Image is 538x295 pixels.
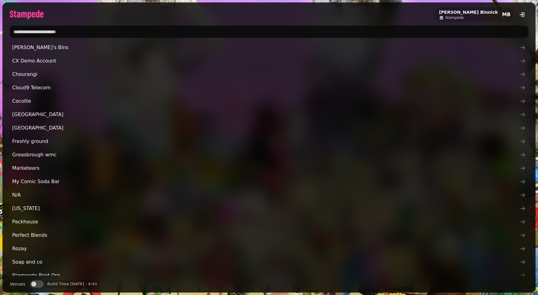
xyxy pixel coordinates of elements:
button: logout [516,9,528,21]
span: Packhouse [12,218,520,226]
a: Freshly ground [10,135,528,147]
span: [US_STATE] [12,205,520,212]
a: N/A [10,189,528,201]
a: [PERSON_NAME]'s Bins [10,41,528,54]
span: Stampede [445,15,464,20]
span: Freshly ground [12,138,520,145]
span: MB [502,12,511,17]
span: [PERSON_NAME]'s Bins [12,44,520,51]
span: CX Demo Account [12,57,520,65]
a: Rozay [10,243,528,255]
img: logo [10,10,44,19]
label: Venues [10,280,25,288]
a: Greasbrough wmc [10,149,528,161]
span: My Comic Soda Bar [12,178,520,185]
a: Stampede Root Org [10,269,528,282]
a: [GEOGRAPHIC_DATA] [10,122,528,134]
a: Packhouse [10,216,528,228]
p: Build Time [DATE] - 6:41 [47,282,97,286]
a: [GEOGRAPHIC_DATA] [10,108,528,121]
span: Soap and co [12,258,520,266]
span: Greasbrough wmc [12,151,520,158]
a: My Comic Soda Bar [10,176,528,188]
span: Cocotte [12,98,520,105]
a: Stampede [439,15,498,20]
span: Perfect Blends [12,232,520,239]
a: Cocotte [10,95,528,107]
a: [US_STATE] [10,202,528,215]
span: [GEOGRAPHIC_DATA] [12,111,520,118]
span: Chourangi [12,71,520,78]
h2: [PERSON_NAME] Binnick [439,9,498,15]
a: Marketears [10,162,528,174]
span: N/A [12,191,520,199]
span: [GEOGRAPHIC_DATA] [12,124,520,132]
a: Soap and co [10,256,528,268]
a: Perfect Blends [10,229,528,241]
span: Marketears [12,165,520,172]
span: Stampede Root Org [12,272,520,279]
span: Rozay [12,245,520,252]
a: Cloud9 Telecom [10,82,528,94]
span: Cloud9 Telecom [12,84,520,91]
a: CX Demo Account [10,55,528,67]
a: Chourangi [10,68,528,80]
